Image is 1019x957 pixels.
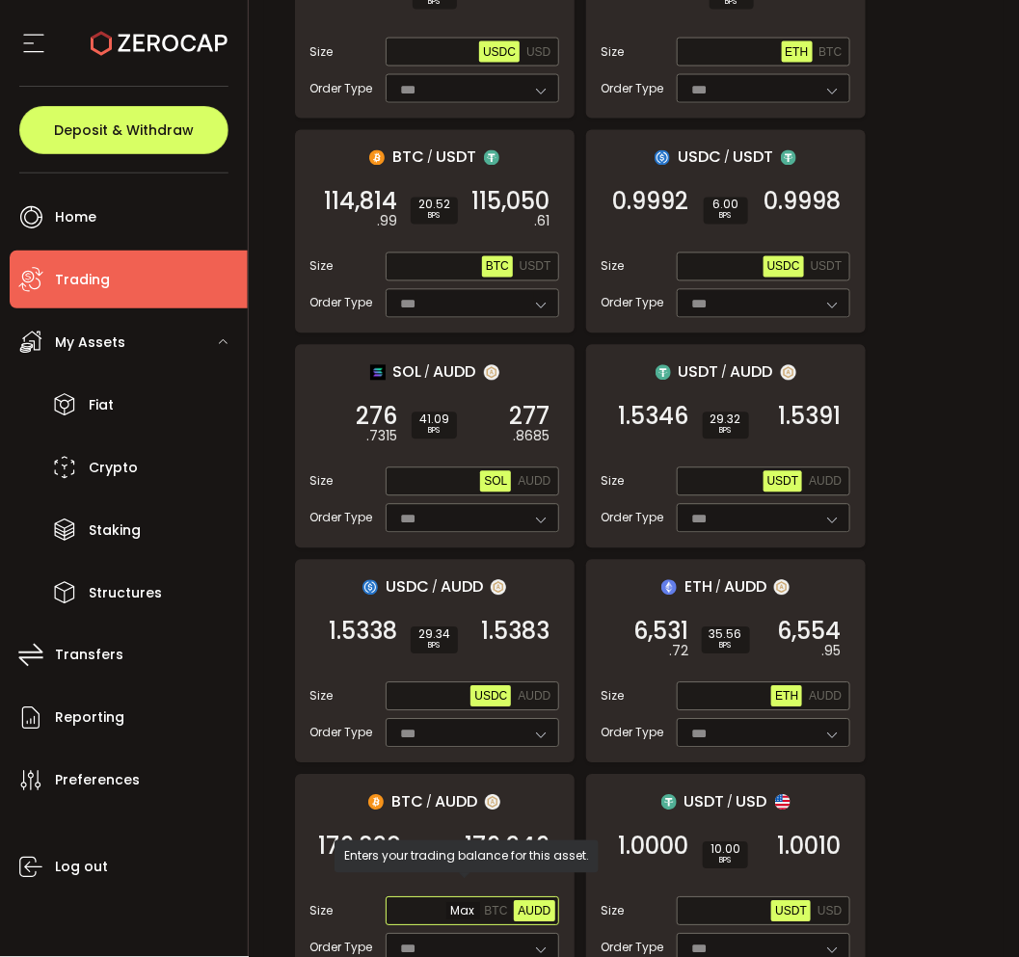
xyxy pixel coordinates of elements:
[523,41,554,63] button: USD
[774,580,790,596] img: zuPXiwguUFiBOIQyqLOiXsnnNitlx7q4LCwEbLHADjIpTka+Lip0HH8D0VTrd02z+wEAAAAASUVORK5CYII=
[484,150,499,166] img: usdt_portfolio.svg
[310,258,334,276] span: Size
[89,391,114,419] span: Fiat
[819,45,843,59] span: BTC
[510,408,550,427] span: 277
[426,794,432,811] em: /
[425,364,431,382] em: /
[480,901,511,922] button: BTC
[679,360,719,385] span: USDT
[54,123,194,137] span: Deposit & Withdraw
[441,575,483,599] span: AUDD
[634,623,689,642] span: 6,531
[483,45,516,59] span: USDC
[809,690,842,704] span: AUDD
[711,426,741,438] i: BPS
[733,146,773,170] span: USDT
[711,414,741,426] span: 29.32
[55,329,125,357] span: My Assets
[781,150,796,166] img: usdt_portfolio.svg
[391,790,423,814] span: BTC
[55,266,110,294] span: Trading
[923,864,1019,957] iframe: Chat Widget
[470,686,511,707] button: USDC
[805,471,845,492] button: AUDD
[335,840,599,873] div: Enters your trading balance for this asset.
[89,579,162,607] span: Structures
[486,260,509,274] span: BTC
[434,360,476,385] span: AUDD
[310,80,373,97] span: Order Type
[809,475,842,489] span: AUDD
[737,790,767,814] span: USD
[778,623,842,642] span: 6,554
[392,146,424,170] span: BTC
[728,794,734,811] em: /
[678,146,721,170] span: USDC
[418,641,450,652] i: BPS
[310,688,334,705] span: Size
[514,901,554,922] button: AUDD
[778,837,842,857] span: 1.0010
[89,454,138,482] span: Crypto
[782,41,813,63] button: ETH
[418,199,450,211] span: 20.52
[491,580,506,596] img: zuPXiwguUFiBOIQyqLOiXsnnNitlx7q4LCwEbLHADjIpTka+Lip0HH8D0VTrd02z+wEAAAAASUVORK5CYII=
[655,150,670,166] img: usdc_portfolio.svg
[484,365,499,381] img: zuPXiwguUFiBOIQyqLOiXsnnNitlx7q4LCwEbLHADjIpTka+Lip0HH8D0VTrd02z+wEAAAAASUVORK5CYII=
[711,199,740,211] span: 6.00
[771,686,802,707] button: ETH
[764,193,842,212] span: 0.9998
[767,475,799,489] span: USDT
[55,767,140,795] span: Preferences
[310,940,373,957] span: Order Type
[19,106,228,154] button: Deposit & Withdraw
[684,575,712,599] span: ETH
[520,260,551,274] span: USDT
[484,475,507,489] span: SOL
[393,360,422,385] span: SOL
[419,414,449,426] span: 41.09
[775,690,798,704] span: ETH
[656,365,671,381] img: usdt_portfolio.svg
[818,905,842,918] span: USD
[466,837,550,857] span: 176,946
[55,704,124,732] span: Reporting
[775,795,791,811] img: usd_portfolio.svg
[811,260,843,274] span: USDT
[310,473,334,491] span: Size
[89,517,141,545] span: Staking
[781,365,796,381] img: zuPXiwguUFiBOIQyqLOiXsnnNitlx7q4LCwEbLHADjIpTka+Lip0HH8D0VTrd02z+wEAAAAASUVORK5CYII=
[786,45,809,59] span: ETH
[602,725,664,742] span: Order Type
[619,837,689,857] span: 1.0000
[535,212,550,232] em: .61
[357,408,398,427] span: 276
[310,43,334,61] span: Size
[602,295,664,312] span: Order Type
[310,295,373,312] span: Order Type
[731,360,773,385] span: AUDD
[805,686,845,707] button: AUDD
[435,790,477,814] span: AUDD
[602,473,625,491] span: Size
[518,690,550,704] span: AUDD
[436,146,476,170] span: USDT
[764,471,803,492] button: USDT
[514,427,550,447] em: .8685
[482,623,550,642] span: 1.5383
[724,149,730,167] em: /
[368,795,384,811] img: btc_portfolio.svg
[432,579,438,597] em: /
[472,193,550,212] span: 115,050
[362,580,378,596] img: usdc_portfolio.svg
[764,256,804,278] button: USDC
[775,905,807,918] span: USDT
[661,795,677,811] img: usdt_portfolio.svg
[369,150,385,166] img: btc_portfolio.svg
[418,629,450,641] span: 29.34
[526,45,550,59] span: USD
[367,427,398,447] em: .7315
[427,149,433,167] em: /
[602,688,625,705] span: Size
